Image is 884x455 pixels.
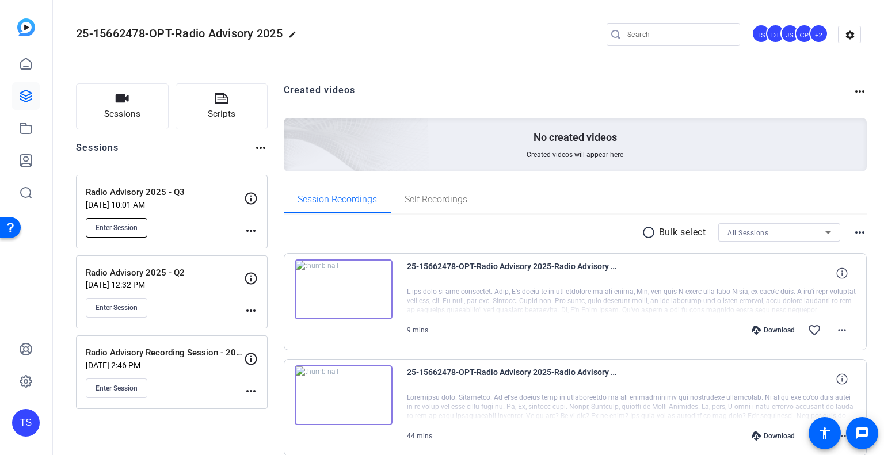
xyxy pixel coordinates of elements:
div: CP [795,24,814,43]
ngx-avatar: Tilt Studios [752,24,772,44]
ngx-avatar: Chris Phelps [795,24,815,44]
img: thumb-nail [295,365,393,425]
span: Enter Session [96,223,138,232]
span: Scripts [208,108,235,121]
p: No created videos [534,131,617,144]
span: All Sessions [727,229,768,237]
mat-icon: more_horiz [853,225,867,239]
span: 25-15662478-OPT-Radio Advisory 2025 [76,26,283,40]
div: Download [746,326,801,335]
mat-icon: edit [288,30,302,44]
p: [DATE] 10:01 AM [86,200,244,209]
div: DT [766,24,785,43]
div: JS [780,24,799,43]
p: Radio Advisory 2025 - Q3 [86,186,244,199]
ngx-avatar: Dan Tayag [766,24,786,44]
span: Created videos will appear here [527,150,623,159]
span: Enter Session [96,303,138,312]
button: Enter Session [86,218,147,238]
button: Enter Session [86,298,147,318]
input: Search [627,28,731,41]
button: Sessions [76,83,169,129]
mat-icon: settings [839,26,862,44]
span: Session Recordings [298,195,377,204]
span: 9 mins [407,326,428,334]
mat-icon: accessibility [818,426,832,440]
p: Bulk select [659,225,706,239]
img: Creted videos background [155,4,429,254]
mat-icon: more_horiz [835,429,849,443]
img: thumb-nail [295,259,393,319]
h2: Sessions [76,141,119,163]
span: Sessions [104,108,140,121]
div: Download [746,431,801,441]
mat-icon: message [855,426,869,440]
span: Self Recordings [405,195,467,204]
button: Enter Session [86,378,147,398]
p: Radio Advisory Recording Session - 2025 - Q1 [86,346,244,360]
img: blue-gradient.svg [17,18,35,36]
h2: Created videos [284,83,853,106]
div: TS [752,24,771,43]
button: Scripts [176,83,268,129]
span: 25-15662478-OPT-Radio Advisory 2025-Radio Advisory 2025 - Q3-abby-2025-08-28-15-09-59-061-4 [407,365,620,393]
span: Enter Session [96,384,138,393]
ngx-avatar: Joe Shrum [780,24,801,44]
span: 44 mins [407,432,432,440]
mat-icon: more_horiz [244,224,258,238]
mat-icon: more_horiz [254,141,268,155]
mat-icon: favorite_border [807,429,821,443]
span: 25-15662478-OPT-Radio Advisory 2025-Radio Advisory 2025 - Q3-abby-2025-08-28-15-58-26-454-0 [407,259,620,287]
p: Radio Advisory 2025 - Q2 [86,266,244,280]
p: [DATE] 2:46 PM [86,361,244,370]
mat-icon: more_horiz [244,384,258,398]
mat-icon: more_horiz [853,85,867,98]
p: [DATE] 12:32 PM [86,280,244,289]
mat-icon: radio_button_unchecked [642,225,659,239]
mat-icon: favorite_border [807,323,821,337]
div: +2 [809,24,828,43]
mat-icon: more_horiz [244,304,258,318]
div: TS [12,409,40,437]
mat-icon: more_horiz [835,323,849,337]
